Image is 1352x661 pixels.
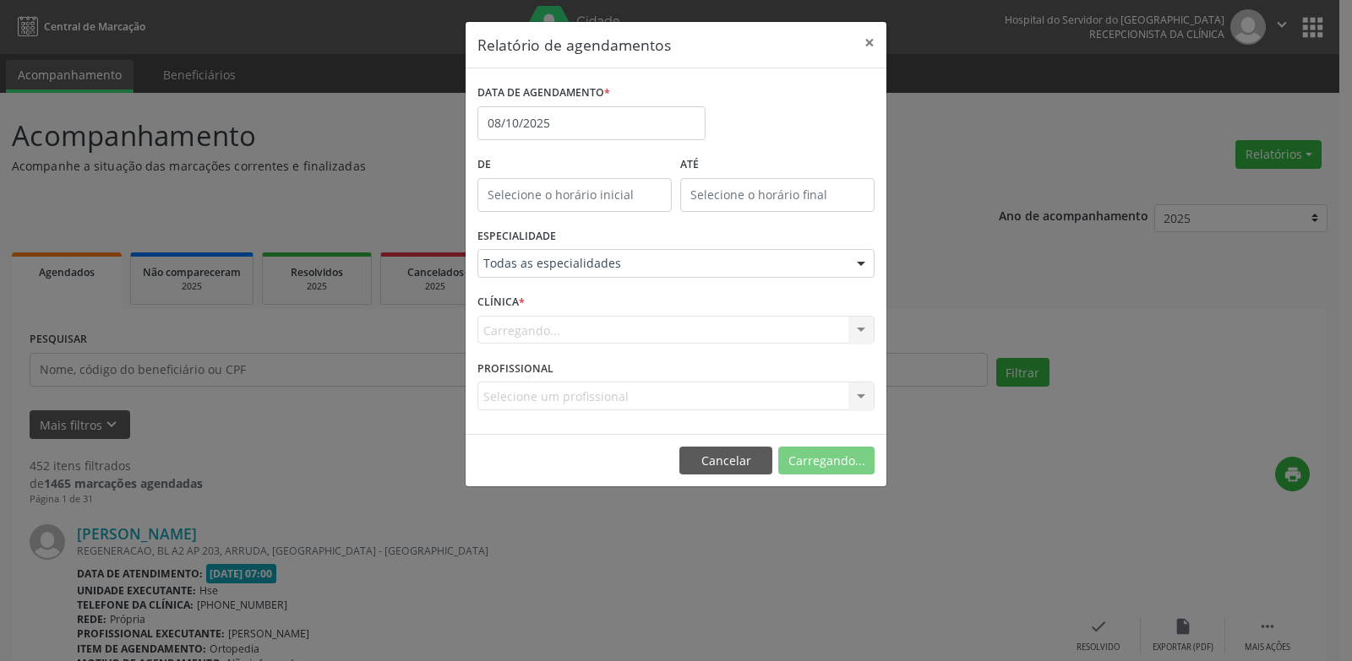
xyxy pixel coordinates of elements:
label: ESPECIALIDADE [477,224,556,250]
input: Selecione o horário inicial [477,178,672,212]
label: ATÉ [680,152,875,178]
button: Close [853,22,886,63]
input: Selecione o horário final [680,178,875,212]
label: De [477,152,672,178]
h5: Relatório de agendamentos [477,34,671,56]
span: Todas as especialidades [483,255,840,272]
label: DATA DE AGENDAMENTO [477,80,610,106]
input: Selecione uma data ou intervalo [477,106,706,140]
